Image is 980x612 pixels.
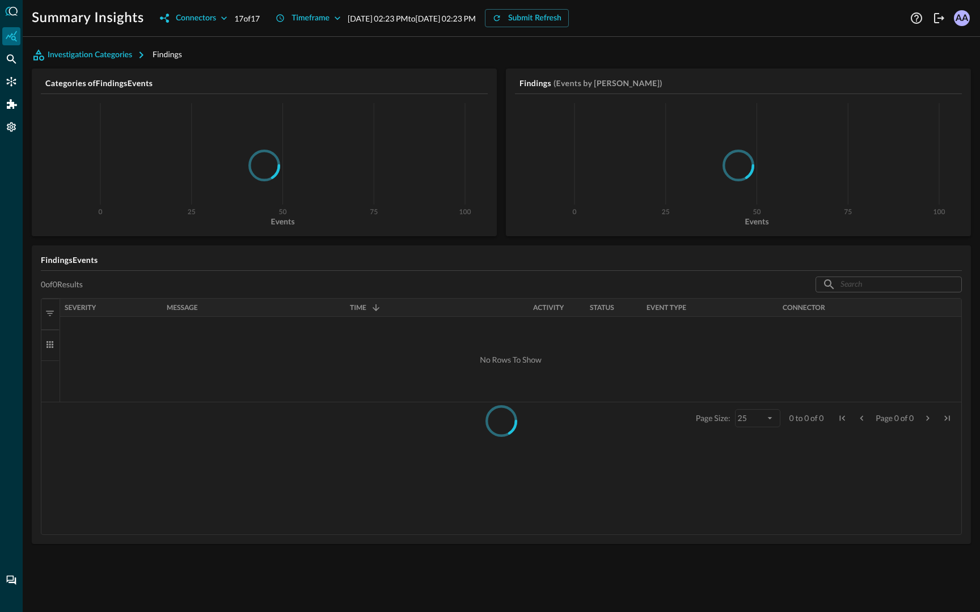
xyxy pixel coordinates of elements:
[954,10,970,26] div: AA
[2,571,20,589] div: Chat
[2,73,20,91] div: Connectors
[519,78,551,89] h5: Findings
[930,9,948,27] button: Logout
[292,11,330,25] div: Timeframe
[32,46,153,64] button: Investigation Categories
[840,274,936,295] input: Search
[554,78,662,89] h5: (Events by [PERSON_NAME])
[2,50,20,68] div: Federated Search
[41,279,83,290] p: 0 of 0 Results
[2,118,20,136] div: Settings
[176,11,216,25] div: Connectors
[153,9,234,27] button: Connectors
[32,9,144,27] h1: Summary Insights
[3,95,21,113] div: Addons
[907,9,926,27] button: Help
[269,9,348,27] button: Timeframe
[41,254,962,266] h5: Findings Events
[45,78,488,89] h5: Categories of Findings Events
[508,11,561,25] div: Submit Refresh
[234,12,260,24] p: 17 of 17
[153,49,182,59] span: Findings
[348,12,476,24] p: [DATE] 02:23 PM to [DATE] 02:23 PM
[2,27,20,45] div: Summary Insights
[485,9,569,27] button: Submit Refresh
